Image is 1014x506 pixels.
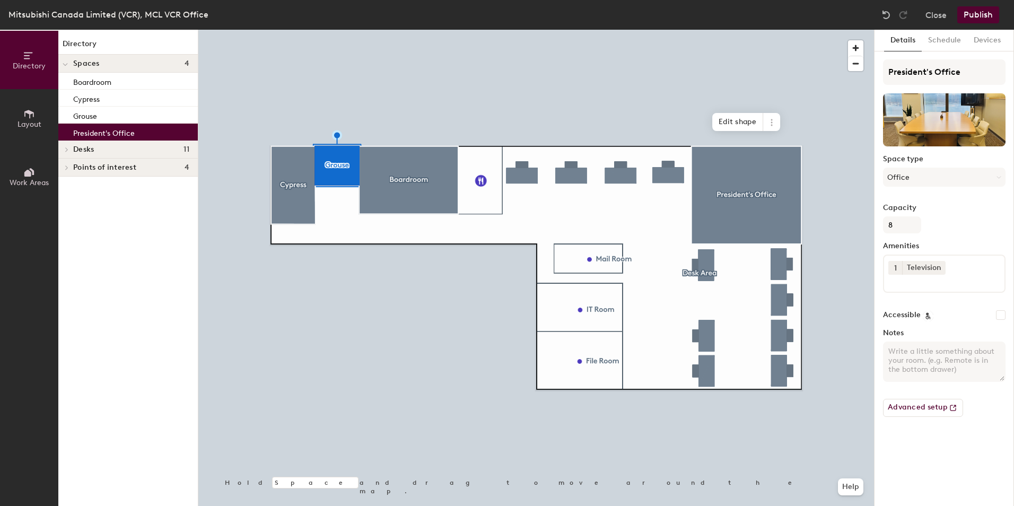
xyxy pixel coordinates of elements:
[894,263,897,274] span: 1
[883,329,1006,337] label: Notes
[8,8,208,21] div: Mitsubishi Canada Limited (VCR), MCL VCR Office
[883,242,1006,250] label: Amenities
[73,75,111,87] p: Boardroom
[902,261,946,275] div: Television
[712,113,763,131] span: Edit shape
[967,30,1007,51] button: Devices
[73,126,135,138] p: President's Office
[10,178,49,187] span: Work Areas
[883,311,921,319] label: Accessible
[922,30,967,51] button: Schedule
[185,59,189,68] span: 4
[73,109,97,121] p: Grouse
[881,10,891,20] img: Undo
[838,478,863,495] button: Help
[883,168,1006,187] button: Office
[957,6,999,23] button: Publish
[888,261,902,275] button: 1
[13,62,46,71] span: Directory
[883,399,963,417] button: Advanced setup
[183,145,189,154] span: 11
[58,38,198,55] h1: Directory
[883,93,1006,146] img: The space named President's Office
[884,30,922,51] button: Details
[73,163,136,172] span: Points of interest
[925,6,947,23] button: Close
[883,155,1006,163] label: Space type
[73,145,94,154] span: Desks
[73,59,100,68] span: Spaces
[883,204,1006,212] label: Capacity
[18,120,41,129] span: Layout
[898,10,908,20] img: Redo
[185,163,189,172] span: 4
[73,92,100,104] p: Cypress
